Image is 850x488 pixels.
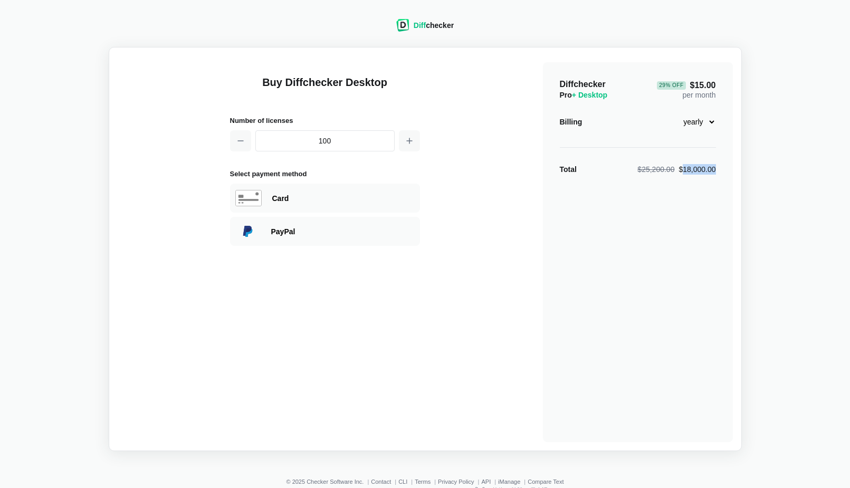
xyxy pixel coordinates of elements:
[230,168,420,179] h2: Select payment method
[414,20,454,31] div: checker
[396,25,454,33] a: Diffchecker logoDiffchecker
[528,479,564,485] a: Compare Text
[657,81,685,90] div: 29 % Off
[438,479,474,485] a: Privacy Policy
[572,91,607,99] span: + Desktop
[637,164,715,175] div: $18,000.00
[498,479,520,485] a: iManage
[371,479,391,485] a: Contact
[255,130,395,151] input: 1
[230,217,420,246] div: Paying with PayPal
[230,115,420,126] h2: Number of licenses
[560,117,582,127] div: Billing
[560,80,606,89] span: Diffchecker
[396,19,409,32] img: Diffchecker logo
[560,91,608,99] span: Pro
[230,75,420,102] h1: Buy Diffchecker Desktop
[657,81,715,90] span: $15.00
[271,226,415,237] div: Paying with PayPal
[415,479,431,485] a: Terms
[637,165,674,174] span: $25,200.00
[481,479,491,485] a: API
[657,79,715,100] div: per month
[272,193,415,204] div: Paying with Card
[398,479,407,485] a: CLI
[230,184,420,213] div: Paying with Card
[560,165,577,174] strong: Total
[414,21,426,30] span: Diff
[286,479,371,485] li: © 2025 Checker Software Inc.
